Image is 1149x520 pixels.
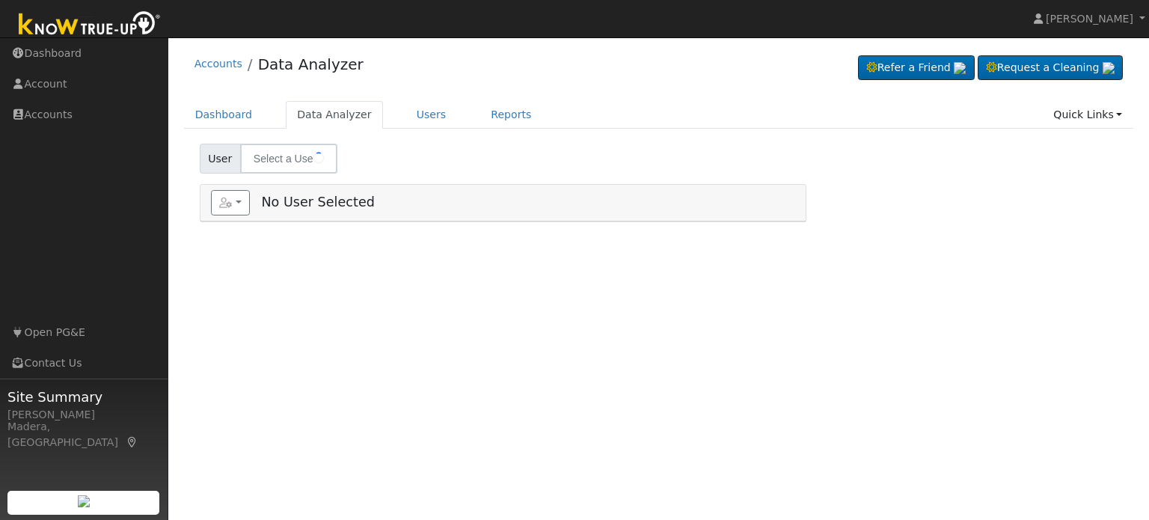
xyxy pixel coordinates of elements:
input: Select a User [240,144,337,174]
div: Madera, [GEOGRAPHIC_DATA] [7,419,160,450]
a: Quick Links [1042,101,1133,129]
span: [PERSON_NAME] [1046,13,1133,25]
img: Know True-Up [11,8,168,42]
a: Request a Cleaning [978,55,1123,81]
img: retrieve [954,62,966,74]
img: retrieve [1103,62,1115,74]
a: Data Analyzer [286,101,383,129]
a: Accounts [194,58,242,70]
span: Site Summary [7,387,160,407]
a: Map [126,436,139,448]
a: Reports [479,101,542,129]
a: Data Analyzer [258,55,364,73]
h5: No User Selected [211,190,795,215]
div: [PERSON_NAME] [7,407,160,423]
a: Dashboard [184,101,264,129]
img: retrieve [78,495,90,507]
span: User [200,144,241,174]
a: Users [405,101,458,129]
a: Refer a Friend [858,55,975,81]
